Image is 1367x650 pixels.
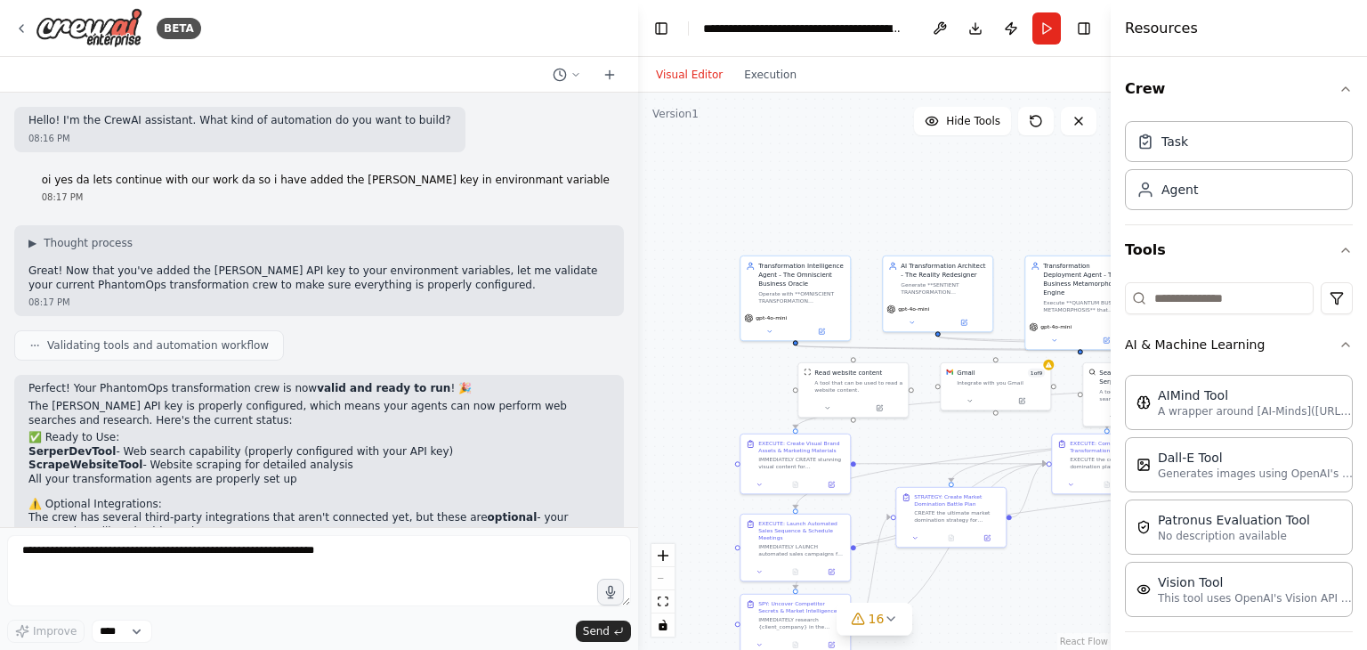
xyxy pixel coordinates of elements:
div: Read website content [814,369,882,378]
g: Edge from aff265c9-52d6-4909-ae2c-fa671db5116a to cceb5453-f3cb-46af-985a-5e87558aca2f [856,513,891,629]
p: This tool uses OpenAI's Vision API to describe the contents of an image. [1158,591,1354,605]
g: Edge from 48bd72ca-fe0d-4f57-be53-b11d5c54675c to 27fd6c8d-f07b-4066-9ba4-5596bdb797d4 [856,459,1047,468]
button: Start a new chat [595,64,624,85]
button: fit view [651,590,675,613]
div: Gmail [957,369,975,378]
div: IMMEDIATELY research {client_company} in the {industry} industry and their top 3 competitors! Fin... [758,616,845,630]
button: Tools [1125,225,1353,275]
img: AIMindTool [1136,395,1151,410]
div: EXECUTE: Launch Automated Sales Sequence & Schedule Meetings [758,520,845,541]
button: Execution [733,64,807,85]
g: Edge from cceb5453-f3cb-46af-985a-5e87558aca2f to 27fd6c8d-f07b-4066-9ba4-5596bdb797d4 [1012,459,1047,522]
div: React Flow controls [651,544,675,637]
button: zoom in [651,544,675,567]
img: VisionTool [1136,582,1151,597]
span: Hide Tools [946,114,1000,128]
div: AIMind Tool [1158,386,1354,404]
div: CREATE the ultimate market domination strategy for {client_company} in the {industry} industry! D... [914,509,1000,524]
h4: Resources [1125,18,1198,39]
img: SerperDevTool [1088,369,1096,376]
div: AI Transformation Architect - The Reality RedesignerGenerate **SENTIENT TRANSFORMATION BLUEPRINTS... [882,256,993,333]
button: No output available [777,566,814,577]
button: Send [576,621,631,642]
strong: valid and ready to run [317,382,450,394]
div: Operate with **OMNISCIENT TRANSFORMATION CONSCIOUSNESS** that can see every possible evolution pa... [758,290,845,305]
div: IMMEDIATELY CREATE stunning visual content for {client_company} in the {industry} industry! Gener... [758,456,845,470]
strong: optional [488,511,538,524]
div: Search the internet with Serper [1099,369,1187,386]
span: gpt-4o-mini [756,314,787,321]
div: IMMEDIATELY LAUNCH automated sales campaigns for {client_company} targeting {target_audience} in ... [758,543,845,557]
span: Send [583,624,610,638]
div: EXECUTE: Create Visual Brand Assets & Marketing Materials [758,440,845,454]
button: Open in side panel [997,395,1047,406]
div: ScrapeWebsiteToolRead website contentA tool that can be used to read a website content. [797,362,909,418]
button: Visual Editor [645,64,733,85]
button: toggle interactivity [651,613,675,637]
button: Switch to previous chat [546,64,588,85]
span: ▶ [28,236,36,250]
button: Click to speak your automation idea [597,579,624,605]
img: PatronusEvalTool [1136,520,1151,534]
button: No output available [933,532,970,543]
span: 16 [869,610,885,628]
div: EXECUTE: Complete Business Transformation Implementation [1070,440,1156,454]
div: Vision Tool [1158,573,1354,591]
button: Open in side panel [939,317,990,328]
div: Transformation Deployment Agent - The Business Metamorphosis EngineExecute **QUANTUM BUSINESS MET... [1024,256,1136,351]
button: 16 [837,603,913,636]
button: Crew [1125,64,1353,114]
li: All your transformation agents are properly set up [28,473,610,487]
div: SPY: Uncover Competitor Secrets & Market Intelligence [758,600,845,614]
p: No description available [1158,529,1310,543]
div: Transformation Deployment Agent - The Business Metamorphosis Engine [1043,262,1129,297]
p: A wrapper around [AI-Minds]([URL][DOMAIN_NAME]). Useful for when you need answers to questions fr... [1158,404,1354,418]
button: Open in side panel [1081,335,1132,345]
p: The crew has several third-party integrations that aren't connected yet, but these are - your aut... [28,511,610,539]
div: GmailGmail1of9Integrate with you Gmail [940,362,1051,411]
img: Logo [36,8,142,48]
li: - Website scraping for detailed analysis [28,459,610,473]
div: Patronus Evaluation Tool [1158,511,1310,529]
span: Thought process [44,236,133,250]
button: Hide Tools [914,107,1011,135]
nav: breadcrumb [703,20,903,37]
div: Crew [1125,114,1353,224]
p: The [PERSON_NAME] API key is properly configured, which means your agents can now perform web sea... [28,400,610,427]
button: No output available [777,479,814,490]
p: Generates images using OpenAI's Dall-E model. [1158,467,1354,481]
button: No output available [777,639,814,650]
div: STRATEGY: Create Market Domination Battle PlanCREATE the ultimate market domination strategy for ... [895,487,1007,548]
button: ▶Thought process [28,236,133,250]
div: 08:17 PM [42,191,610,204]
span: gpt-4o-mini [1040,323,1072,330]
img: DallETool [1136,458,1151,472]
button: Hide left sidebar [649,16,674,41]
div: AI Transformation Architect - The Reality Redesigner [901,262,987,280]
div: Agent [1161,181,1198,199]
div: Dall-E Tool [1158,449,1354,467]
div: BETA [157,18,201,39]
button: Open in side panel [972,532,1002,543]
div: 08:17 PM [28,296,610,309]
button: Open in side panel [816,566,846,577]
div: 08:16 PM [28,132,451,145]
div: A tool that can be used to search the internet with a search_query. Supports different search typ... [1099,388,1187,402]
div: A tool that can be used to read a website content. [814,379,902,394]
span: Number of enabled actions [1028,369,1045,378]
p: Great! Now that you've added the [PERSON_NAME] API key to your environment variables, let me vali... [28,264,610,292]
div: Execute **QUANTUM BUSINESS METAMORPHOSIS** that transforms companies into AI-powered super-organi... [1043,299,1129,313]
div: Transformation Intelligence Agent - The Omniscient Business Oracle [758,262,845,288]
div: SerperDevToolSearch the internet with SerperA tool that can be used to search the internet with a... [1082,362,1193,427]
span: Improve [33,624,77,638]
img: Gmail [946,369,953,376]
strong: ScrapeWebsiteTool [28,459,142,471]
p: Perfect! Your PhantomOps transformation crew is now ! 🎉 [28,382,610,396]
span: gpt-4o-mini [898,305,929,313]
div: EXECUTE: Create Visual Brand Assets & Marketing MaterialsIMMEDIATELY CREATE stunning visual conte... [740,434,851,495]
div: EXECUTE: Launch Automated Sales Sequence & Schedule MeetingsIMMEDIATELY LAUNCH automated sales ca... [740,514,851,582]
button: Open in side panel [854,402,905,413]
img: ScrapeWebsiteTool [804,369,811,376]
div: EXECUTE: Complete Business Transformation ImplementationEXECUTE the complete market domination pl... [1051,434,1162,495]
button: No output available [1088,479,1126,490]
